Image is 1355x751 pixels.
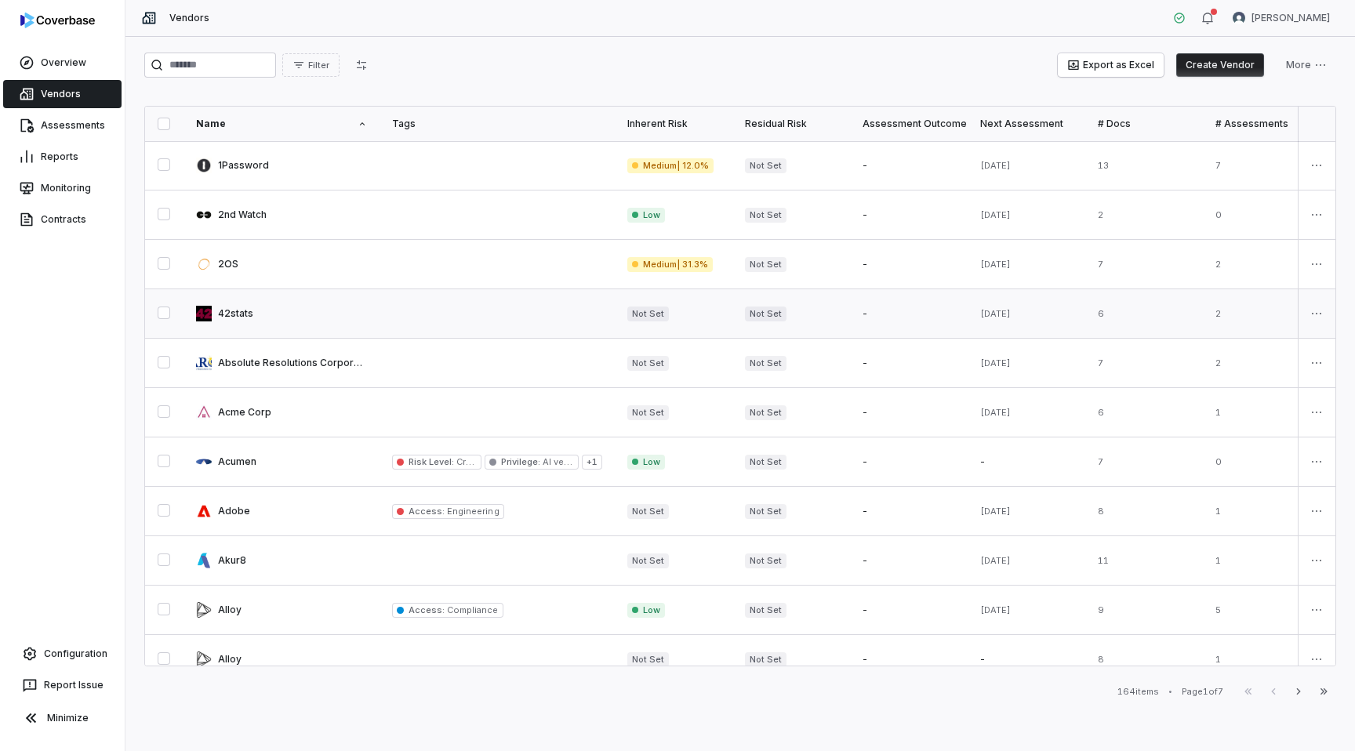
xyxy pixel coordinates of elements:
div: 164 items [1117,686,1159,698]
div: Tags [392,118,602,130]
div: Assessment Outcome [863,118,955,130]
span: Not Set [745,553,786,568]
span: [PERSON_NAME] [1251,12,1330,24]
span: Not Set [627,307,669,321]
div: Name [196,118,367,130]
a: Monitoring [3,174,122,202]
span: [DATE] [980,604,1011,615]
span: Filter [308,60,329,71]
span: Low [627,455,665,470]
img: logo-D7KZi-bG.svg [20,13,95,28]
span: Not Set [745,158,786,173]
span: Not Set [745,504,786,519]
span: [DATE] [980,259,1011,270]
td: - [850,141,968,190]
span: [DATE] [980,407,1011,418]
a: Vendors [3,80,122,108]
span: Not Set [745,455,786,470]
td: - [968,635,1085,684]
span: [DATE] [980,209,1011,220]
span: [DATE] [980,555,1011,566]
span: Privilege : [501,456,540,467]
div: • [1168,686,1172,697]
span: Vendors [169,12,209,24]
button: Create Vendor [1176,53,1264,77]
span: Low [627,603,665,618]
span: Not Set [745,356,786,371]
span: [DATE] [980,160,1011,171]
span: Access : [409,604,445,615]
span: [DATE] [980,308,1011,319]
button: Filter [282,53,340,77]
img: Lili Jiang avatar [1233,12,1245,24]
span: [DATE] [980,357,1011,368]
a: Overview [3,49,122,77]
span: Not Set [745,603,786,618]
td: - [850,339,968,388]
span: Critical [454,456,486,467]
span: Not Set [627,504,669,519]
span: AI vendor [540,456,584,467]
span: Access : [409,506,445,517]
span: Not Set [627,553,669,568]
td: - [850,190,968,240]
td: - [850,635,968,684]
td: - [850,437,968,487]
td: - [850,536,968,586]
td: - [850,487,968,536]
div: Page 1 of 7 [1182,686,1223,698]
div: # Docs [1098,118,1190,130]
td: - [968,437,1085,487]
span: Not Set [745,208,786,223]
button: More [1277,53,1336,77]
a: Assessments [3,111,122,140]
button: Export as Excel [1058,53,1164,77]
span: Not Set [745,257,786,272]
span: Not Set [745,652,786,667]
span: + 1 [582,455,602,470]
button: Report Issue [6,671,118,699]
span: Compliance [445,604,498,615]
button: Minimize [6,702,118,734]
td: - [850,240,968,289]
td: - [850,388,968,437]
span: Engineering [445,506,499,517]
span: Medium | 12.0% [627,158,714,173]
span: Not Set [627,356,669,371]
a: Configuration [6,640,118,668]
a: Reports [3,143,122,171]
a: Contracts [3,205,122,234]
td: - [850,586,968,635]
span: [DATE] [980,506,1011,517]
div: # Assessments [1215,118,1308,130]
span: Medium | 31.3% [627,257,713,272]
span: Not Set [627,405,669,420]
span: Not Set [745,405,786,420]
button: Lili Jiang avatar[PERSON_NAME] [1223,6,1339,30]
div: Inherent Risk [627,118,720,130]
td: - [850,289,968,339]
div: Next Assessment [980,118,1073,130]
span: Not Set [627,652,669,667]
span: Low [627,208,665,223]
span: Risk Level : [409,456,454,467]
div: Residual Risk [745,118,837,130]
span: Not Set [745,307,786,321]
